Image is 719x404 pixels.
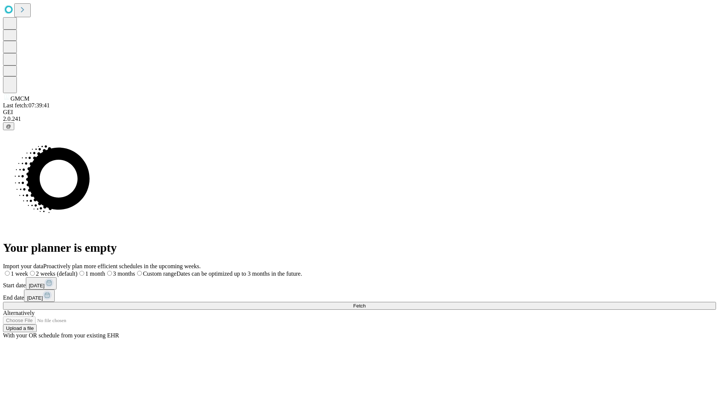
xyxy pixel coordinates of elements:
[3,122,14,130] button: @
[3,310,34,316] span: Alternatively
[3,290,716,302] div: End date
[26,277,57,290] button: [DATE]
[3,302,716,310] button: Fetch
[3,116,716,122] div: 2.0.241
[24,290,55,302] button: [DATE]
[27,295,43,301] span: [DATE]
[113,270,135,277] span: 3 months
[6,123,11,129] span: @
[79,271,84,276] input: 1 month
[29,283,45,288] span: [DATE]
[353,303,365,309] span: Fetch
[176,270,302,277] span: Dates can be optimized up to 3 months in the future.
[3,324,37,332] button: Upload a file
[107,271,112,276] input: 3 months
[36,270,78,277] span: 2 weeks (default)
[3,263,43,269] span: Import your data
[30,271,35,276] input: 2 weeks (default)
[85,270,105,277] span: 1 month
[3,277,716,290] div: Start date
[43,263,201,269] span: Proactively plan more efficient schedules in the upcoming weeks.
[137,271,142,276] input: Custom rangeDates can be optimized up to 3 months in the future.
[143,270,176,277] span: Custom range
[11,270,28,277] span: 1 week
[3,102,50,108] span: Last fetch: 07:39:41
[10,95,30,102] span: GMCM
[3,332,119,339] span: With your OR schedule from your existing EHR
[3,109,716,116] div: GEI
[5,271,10,276] input: 1 week
[3,241,716,255] h1: Your planner is empty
